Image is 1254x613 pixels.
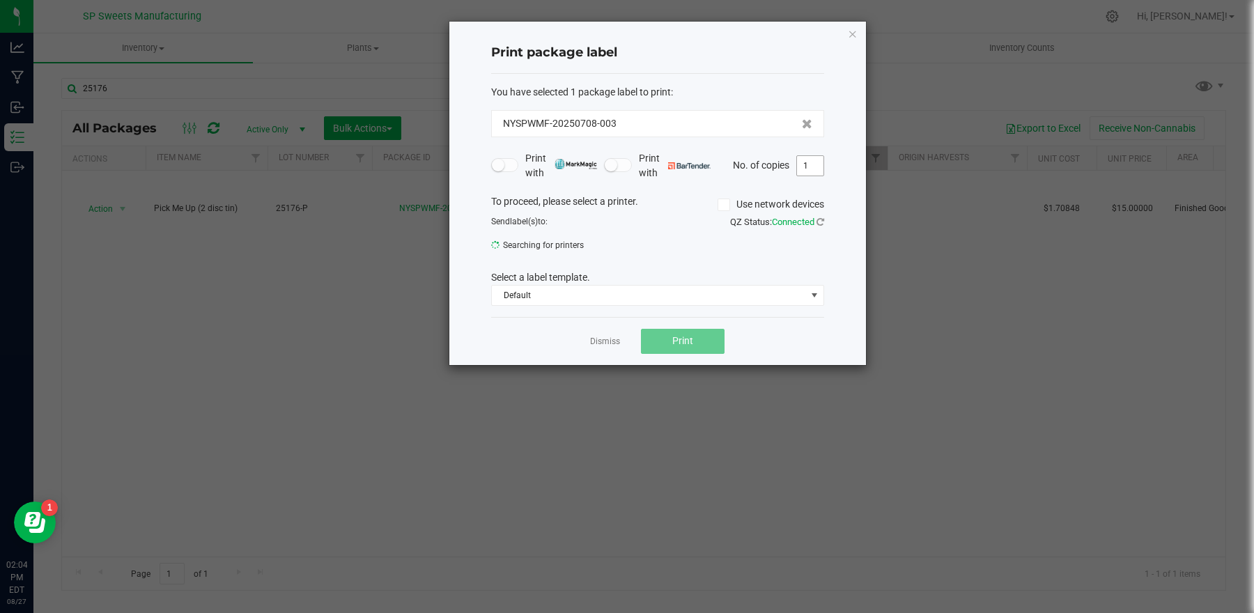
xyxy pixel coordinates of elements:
iframe: Resource center [14,502,56,543]
button: Print [641,329,725,354]
span: Send to: [491,217,548,226]
span: No. of copies [733,159,789,170]
div: Select a label template. [481,270,835,285]
span: Print [672,335,693,346]
img: bartender.png [668,162,711,169]
span: You have selected 1 package label to print [491,86,671,98]
span: Print with [525,151,597,180]
span: Default [492,286,806,305]
span: NYSPWMF-20250708-003 [503,116,617,131]
div: : [491,85,824,100]
label: Use network devices [718,197,824,212]
span: Connected [772,217,814,227]
a: Dismiss [590,336,620,348]
span: QZ Status: [730,217,824,227]
h4: Print package label [491,44,824,62]
iframe: Resource center unread badge [41,499,58,516]
img: mark_magic_cybra.png [555,159,597,169]
div: To proceed, please select a printer. [481,194,835,215]
span: label(s) [510,217,538,226]
span: Print with [639,151,711,180]
span: Searching for printers [491,235,647,256]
